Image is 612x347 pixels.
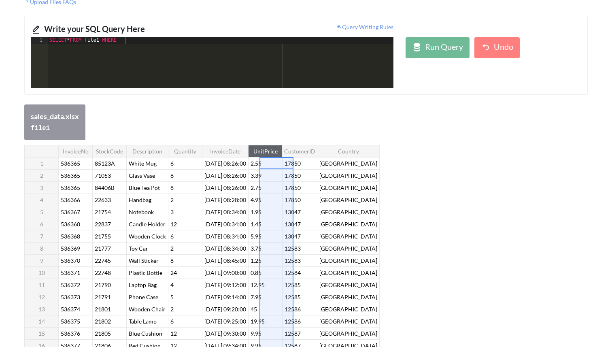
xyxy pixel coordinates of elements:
[31,125,50,132] code: file 1
[318,304,379,314] span: [GEOGRAPHIC_DATA]
[93,255,113,266] span: 22745
[127,292,160,302] span: Phone Case
[59,145,93,157] th: InvoiceNo
[127,219,167,229] span: Candle Holder
[318,268,379,278] span: [GEOGRAPHIC_DATA]
[25,266,59,279] th: 10
[249,183,263,193] span: 2.75
[203,268,248,278] span: [DATE] 09:00:00
[25,279,59,291] th: 11
[93,219,113,229] span: 22837
[203,304,248,314] span: [DATE] 09:20:00
[25,327,59,339] th: 15
[93,183,116,193] span: 84406B
[249,145,283,157] th: UnitPrice
[168,145,202,157] th: Quantity
[93,170,113,181] span: 71053
[203,255,248,266] span: [DATE] 08:45:00
[25,169,59,181] th: 2
[249,158,263,168] span: 2.55
[127,304,167,314] span: Wooden Chair
[318,183,379,193] span: [GEOGRAPHIC_DATA]
[127,243,150,253] span: Toy Car
[93,145,127,157] th: StockCode
[283,268,302,278] span: 12584
[93,280,113,290] span: 21790
[25,303,59,315] th: 13
[249,328,263,338] span: 9.95
[169,328,178,338] span: 12
[249,231,263,241] span: 5.95
[203,195,248,205] span: [DATE] 08:28:00
[283,231,302,241] span: 13047
[203,170,248,181] span: [DATE] 08:26:00
[283,170,302,181] span: 17850
[249,243,263,253] span: 3.75
[25,157,59,169] th: 1
[249,219,263,229] span: 1.45
[127,145,168,157] th: Description
[59,255,82,266] span: 536370
[474,37,520,58] button: Undo
[283,207,302,217] span: 13047
[59,231,82,241] span: 536368
[203,219,248,229] span: [DATE] 08:34:00
[249,292,263,302] span: 7.95
[59,280,82,290] span: 536372
[203,158,248,168] span: [DATE] 08:26:00
[93,195,113,205] span: 22633
[59,243,82,253] span: 536369
[283,183,302,193] span: 17850
[127,195,153,205] span: Handbag
[203,280,248,290] span: [DATE] 09:12:00
[283,328,302,338] span: 12587
[283,255,302,266] span: 12583
[59,328,82,338] span: 536376
[169,183,175,193] span: 8
[317,145,380,157] th: Country
[169,195,175,205] span: 2
[31,37,48,44] div: 1
[127,231,168,241] span: Wooden Clock
[249,280,266,290] span: 12.95
[25,254,59,266] th: 9
[59,158,82,168] span: 536365
[318,280,379,290] span: [GEOGRAPHIC_DATA]
[59,219,82,229] span: 536368
[249,255,263,266] span: 1.25
[25,242,59,254] th: 8
[203,292,248,302] span: [DATE] 09:14:00
[93,316,113,326] span: 21802
[59,316,82,326] span: 536375
[202,145,249,157] th: InvoiceDate
[203,207,248,217] span: [DATE] 08:34:00
[425,40,463,55] div: Run Query
[318,158,379,168] span: [GEOGRAPHIC_DATA]
[283,195,302,205] span: 17850
[93,292,113,302] span: 21791
[59,170,82,181] span: 536365
[31,111,79,122] div: sales_data.xlsx
[203,183,248,193] span: [DATE] 08:26:00
[169,207,175,217] span: 3
[318,243,379,253] span: [GEOGRAPHIC_DATA]
[169,280,175,290] span: 4
[283,316,302,326] span: 12586
[406,37,470,58] button: Run Query
[169,219,178,229] span: 12
[93,231,113,241] span: 21755
[93,158,117,168] span: 85123A
[318,231,379,241] span: [GEOGRAPHIC_DATA]
[203,328,248,338] span: [DATE] 09:30:00
[169,255,175,266] span: 8
[25,181,59,194] th: 3
[127,207,155,217] span: Notebook
[318,316,379,326] span: [GEOGRAPHIC_DATA]
[169,231,175,241] span: 6
[25,218,59,230] th: 6
[93,328,113,338] span: 21805
[336,23,393,30] span: Query Writing Rules
[127,183,161,193] span: Blue Tea Pot
[169,304,175,314] span: 2
[203,316,248,326] span: [DATE] 09:25:00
